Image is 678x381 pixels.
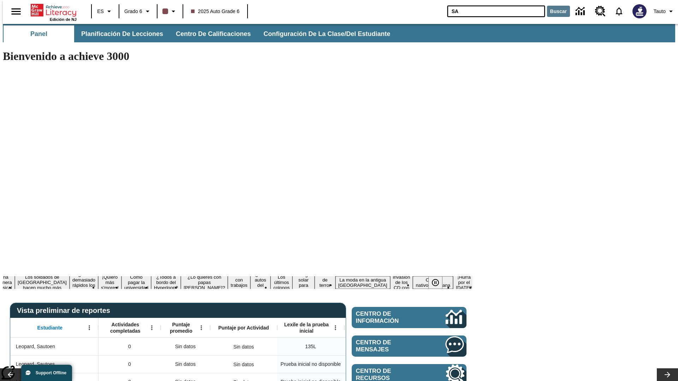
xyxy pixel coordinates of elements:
[657,368,678,381] button: Carrusel de lecciones, seguir
[390,268,413,297] button: Diapositiva 15 La invasión de los CD con Internet
[151,273,181,291] button: Diapositiva 7 ¿Todos a bordo del Hyperloop?
[651,5,678,18] button: Perfil/Configuración
[610,2,628,20] a: Notificaciones
[97,8,104,15] span: ES
[36,370,66,375] span: Support Offline
[413,276,453,289] button: Diapositiva 16 Cocina nativoamericana
[428,276,450,289] div: Pausar
[654,8,666,15] span: Tauto
[281,361,341,368] span: Prueba inicial no disponible, Leopard, Sautoes
[258,25,396,42] button: Configuración de la clase/del estudiante
[172,339,199,354] span: Sin datos
[76,25,169,42] button: Planificación de lecciones
[4,25,74,42] button: Panel
[98,273,121,291] button: Diapositiva 5 ¡Quiero más s'mores!
[330,322,341,333] button: Abrir menú
[170,25,256,42] button: Centro de calificaciones
[230,340,257,354] div: Sin datos, Leopard, Sautoen
[16,343,55,350] span: Leopard, Sautoen
[99,338,161,355] div: 0, Leopard, Sautoen
[84,322,95,333] button: Abrir menú
[31,2,77,22] div: Portada
[591,2,610,21] a: Centro de recursos, Se abrirá en una pestaña nueva.
[16,361,55,368] span: Leopard, Sautoes
[281,321,332,334] span: Lexile de la prueba inicial
[70,271,98,294] button: Diapositiva 4 ¿Son demasiado rápidos los Speedos?
[352,335,466,357] a: Centro de mensajes
[50,17,77,22] span: Edición de NJ
[121,5,155,18] button: Grado: Grado 6, Elige un grado
[172,357,199,371] span: Sin datos
[547,6,570,17] button: Buscar
[147,322,157,333] button: Abrir menú
[3,25,397,42] div: Subbarra de navegación
[191,8,240,15] span: 2025 Auto Grade 6
[15,273,70,291] button: Diapositiva 3 Los soldados de EE.UU. hacen mucho más
[81,30,163,38] span: Planificación de lecciones
[160,5,180,18] button: El color de la clase es café oscuro. Cambiar el color de la clase.
[17,307,114,315] span: Vista preliminar de reportes
[124,8,142,15] span: Grado 6
[335,276,390,289] button: Diapositiva 14 La moda en la antigua Roma
[196,322,207,333] button: Abrir menú
[3,24,675,42] div: Subbarra de navegación
[102,321,149,334] span: Actividades completadas
[161,355,210,373] div: Sin datos, Leopard, Sautoes
[94,5,117,18] button: Lenguaje: ES, Selecciona un idioma
[121,273,151,291] button: Diapositiva 6 Cómo pagar la universidad
[230,357,257,371] div: Sin datos, Leopard, Sautoes
[218,325,269,331] span: Puntaje por Actividad
[352,307,466,328] a: Centro de información
[250,271,270,294] button: Diapositiva 10 ¿Los autos del futuro?
[181,273,228,291] button: Diapositiva 8 ¿Lo quieres con papas fritas?
[161,338,210,355] div: Sin datos, Leopard, Sautoen
[228,271,250,294] button: Diapositiva 9 Niños con trabajos sucios
[128,361,131,368] span: 0
[305,343,316,350] span: 135 Lexile, Leopard, Sautoen
[3,50,472,63] h1: Bienvenido a achieve 3000
[30,30,47,38] span: Panel
[292,271,315,294] button: Diapositiva 12 Energía solar para todos
[315,266,335,300] button: Diapositiva 13 La historia de terror del tomate
[99,355,161,373] div: 0, Leopard, Sautoes
[128,343,131,350] span: 0
[356,339,424,353] span: Centro de mensajes
[176,30,251,38] span: Centro de calificaciones
[571,2,591,21] a: Centro de información
[21,365,72,381] button: Support Offline
[164,321,198,334] span: Puntaje promedio
[6,1,26,22] button: Abrir el menú lateral
[632,4,647,18] img: Avatar
[428,276,442,289] button: Pausar
[37,325,63,331] span: Estudiante
[356,310,422,325] span: Centro de información
[628,2,651,20] button: Escoja un nuevo avatar
[447,6,545,17] input: Buscar campo
[270,273,292,291] button: Diapositiva 11 Los últimos colonos
[453,273,475,291] button: Diapositiva 17 ¡Hurra por el Día de la Constitución!
[263,30,390,38] span: Configuración de la clase/del estudiante
[31,3,77,17] a: Portada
